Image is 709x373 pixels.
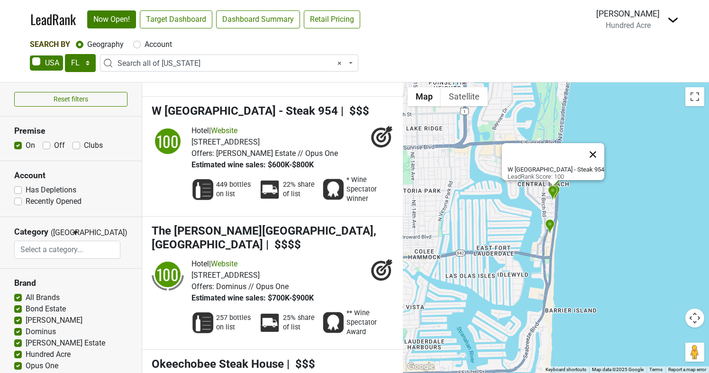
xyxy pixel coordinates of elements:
button: Show street map [408,87,441,106]
input: Select a category... [15,241,120,259]
img: quadrant_split.svg [152,258,184,291]
span: ** Wine Spectator Award [346,309,388,337]
span: [STREET_ADDRESS] [191,271,260,280]
label: Account [145,39,172,50]
span: [STREET_ADDRESS] [191,137,260,146]
span: [PERSON_NAME] Estate // Opus One [216,149,338,158]
span: Search By [30,40,70,49]
img: quadrant_split.svg [152,125,184,157]
a: Website [211,126,237,135]
span: Estimated wine sales: $700K-$900K [191,293,314,302]
span: | $$$$ [266,238,301,251]
button: Reset filters [14,92,127,107]
div: [PERSON_NAME] [596,8,660,20]
div: W Fort Lauderdale - Steak 954 [548,185,558,201]
span: Offers: [191,149,214,158]
label: On [26,140,35,151]
a: Website [211,259,237,268]
a: Open this area in Google Maps (opens a new window) [405,361,436,373]
div: | [191,125,338,136]
h3: Premise [14,126,127,136]
span: Search all of Florida [100,55,358,72]
label: Hundred Acre [26,349,71,360]
h3: Brand [14,278,127,288]
span: Search all of Florida [118,58,346,69]
button: Drag Pegman onto the map to open Street View [685,343,704,362]
label: All Brands [26,292,60,303]
span: Dominus // Opus One [216,282,289,291]
label: Recently Opened [26,196,82,207]
img: Wine List [191,311,214,334]
span: Estimated wine sales: $600K-$800K [191,160,314,169]
label: Clubs [84,140,103,151]
a: Terms (opens in new tab) [649,367,663,372]
img: Wine List [191,178,214,201]
button: Show satellite imagery [441,87,488,106]
a: Retail Pricing [304,10,360,28]
img: Google [405,361,436,373]
a: Report a map error [668,367,706,372]
span: Hotel [191,126,209,135]
span: Hotel [191,259,209,268]
b: W [GEOGRAPHIC_DATA] - Steak 954 [508,166,604,173]
a: LeadRank [30,9,76,29]
img: Dropdown Menu [667,14,679,26]
label: [PERSON_NAME] Estate [26,337,105,349]
button: Keyboard shortcuts [545,366,586,373]
div: LeadRank Score: 100 [508,166,604,180]
label: Has Depletions [26,184,76,196]
button: Close [582,143,604,166]
span: ([GEOGRAPHIC_DATA]) [51,227,70,241]
span: Offers: [191,282,214,291]
span: Map data ©2025 Google [592,367,644,372]
img: Percent Distributor Share [258,178,281,201]
button: Toggle fullscreen view [685,87,704,106]
button: Map camera controls [685,309,704,328]
div: 100 [154,260,182,289]
div: 100 [154,127,182,155]
h3: Account [14,171,127,181]
span: * Wine Spectator Winner [346,175,388,204]
label: Dominus [26,326,56,337]
label: Opus One [26,360,58,372]
h3: Category [14,227,48,237]
span: W [GEOGRAPHIC_DATA] - Steak 954 [152,104,338,118]
span: | $$$ [341,104,369,118]
label: Geography [87,39,124,50]
span: | $$$ [287,357,315,371]
div: The Ritz-Carlton, Fort Lauderdale [545,219,555,235]
a: Target Dashboard [140,10,212,28]
span: Remove all items [337,58,342,69]
span: 22% share of list [283,180,316,199]
span: ▼ [72,228,79,237]
label: [PERSON_NAME] [26,315,82,326]
span: 449 bottles on list [216,180,253,199]
a: Now Open! [87,10,136,28]
span: 25% share of list [283,313,316,332]
label: Bond Estate [26,303,66,315]
span: Hundred Acre [606,21,651,30]
span: The [PERSON_NAME][GEOGRAPHIC_DATA], [GEOGRAPHIC_DATA] [152,224,376,251]
div: | [191,258,314,270]
img: Percent Distributor Share [258,311,281,334]
label: Off [54,140,65,151]
a: Dashboard Summary [216,10,300,28]
span: 257 bottles on list [216,313,253,332]
span: Okeechobee Steak House [152,357,284,371]
img: Award [322,178,345,201]
img: Award [322,311,345,334]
